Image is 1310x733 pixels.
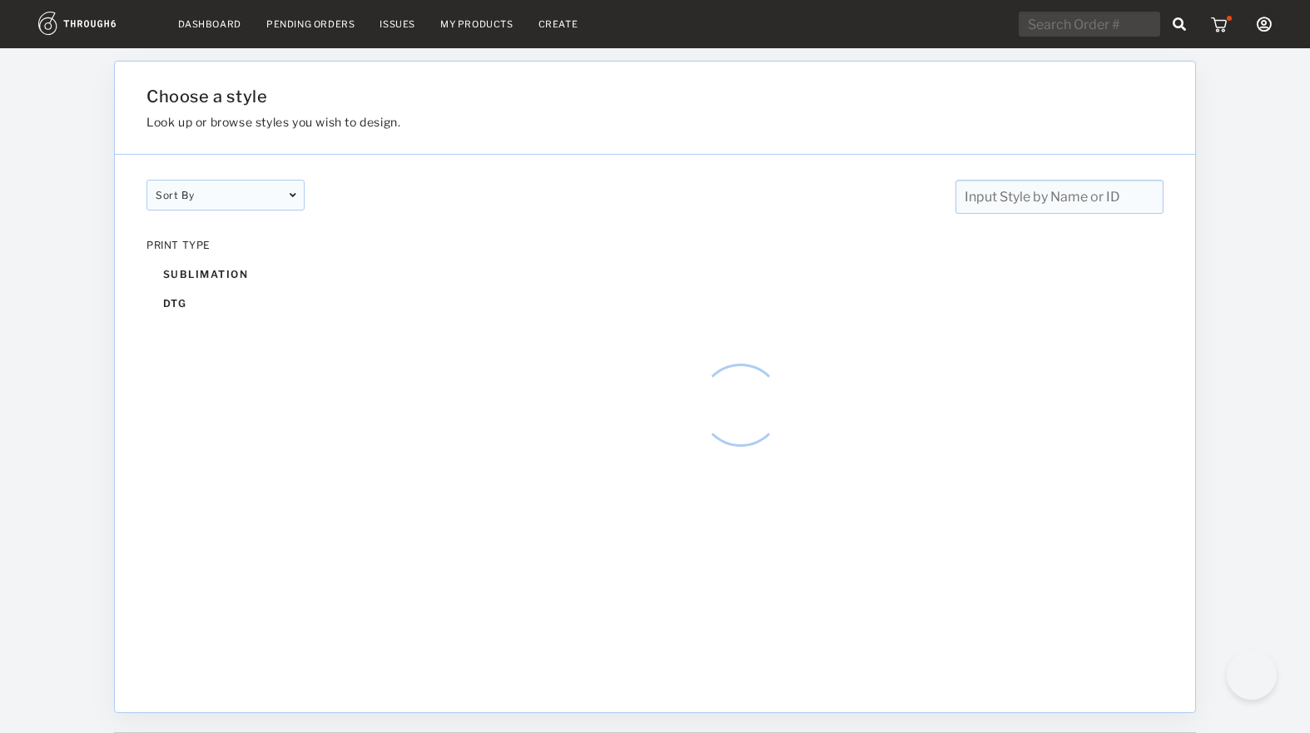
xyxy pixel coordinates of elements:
[1019,12,1160,37] input: Search Order #
[440,18,514,30] a: My Products
[146,87,992,106] h1: Choose a style
[1211,16,1232,32] img: icon_cart_red_dot.b92b630d.svg
[38,12,153,35] img: logo.1c10ca64.svg
[146,239,305,251] div: PRINT TYPE
[266,18,355,30] a: Pending Orders
[1227,650,1277,700] iframe: Toggle Customer Support
[146,180,305,210] div: Sort By
[146,289,305,318] div: dtg
[146,115,992,129] h3: Look up or browse styles you wish to design.
[178,18,241,30] a: Dashboard
[380,18,415,30] a: Issues
[146,260,305,289] div: sublimation
[955,180,1164,214] input: Input Style by Name or ID
[538,18,578,30] a: Create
